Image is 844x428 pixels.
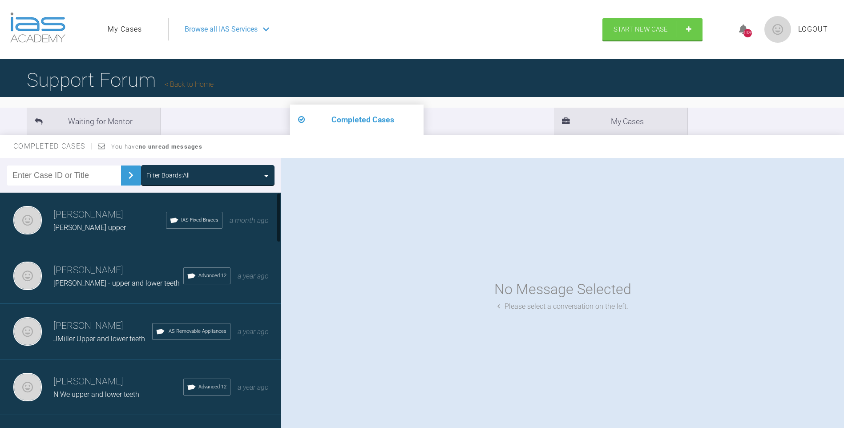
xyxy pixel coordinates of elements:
li: Completed Cases [290,105,424,135]
span: IAS Removable Appliances [167,327,226,335]
span: IAS Fixed Braces [181,216,218,224]
img: Neil Fearns [13,317,42,346]
span: Advanced 12 [198,272,226,280]
li: My Cases [554,108,687,135]
div: No Message Selected [494,278,631,301]
div: 1326 [743,29,752,37]
a: Back to Home [165,80,214,89]
h3: [PERSON_NAME] [53,374,183,389]
span: Browse all IAS Services [185,24,258,35]
span: Start New Case [614,25,668,33]
span: You have [111,143,202,150]
h3: [PERSON_NAME] [53,319,152,334]
div: Filter Boards: All [146,170,190,180]
img: chevronRight.28bd32b0.svg [124,168,138,182]
span: Advanced 12 [198,383,226,391]
a: Start New Case [602,18,703,40]
li: Waiting for Mentor [27,108,160,135]
span: a year ago [238,272,269,280]
a: My Cases [108,24,142,35]
h3: [PERSON_NAME] [53,263,183,278]
img: Neil Fearns [13,262,42,290]
a: Logout [798,24,828,35]
img: logo-light.3e3ef733.png [10,12,65,43]
input: Enter Case ID or Title [7,166,121,186]
img: Neil Fearns [13,373,42,401]
span: [PERSON_NAME] - upper and lower teeth [53,279,180,287]
span: a month ago [230,216,269,225]
span: Completed Cases [13,142,93,150]
div: Please select a conversation on the left. [497,301,628,312]
span: JMiller Upper and lower teeth [53,335,145,343]
span: a year ago [238,327,269,336]
img: profile.png [764,16,791,43]
h3: [PERSON_NAME] [53,207,166,222]
span: N We upper and lower teeth [53,390,139,399]
strong: no unread messages [139,143,202,150]
img: Neil Fearns [13,206,42,234]
span: [PERSON_NAME] upper [53,223,126,232]
span: a year ago [238,383,269,392]
h1: Support Forum [27,65,214,96]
